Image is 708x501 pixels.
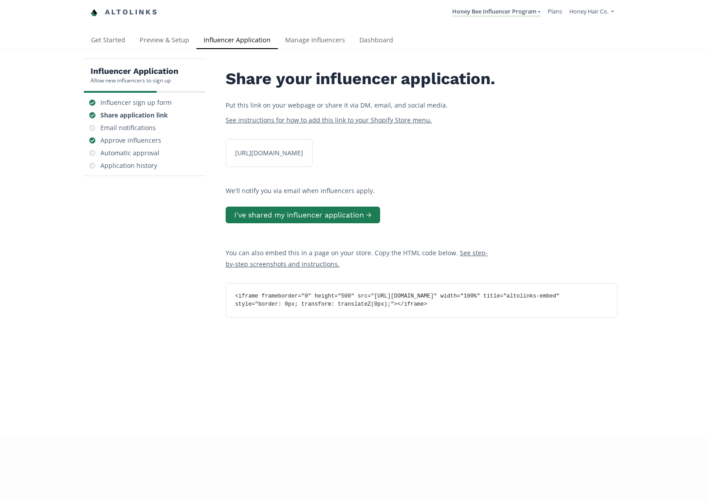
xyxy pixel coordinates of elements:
[278,32,352,50] a: Manage Influencers
[226,247,496,270] p: You can also embed this in a page on your store. Copy the HTML code below.
[452,7,540,17] a: Honey Bee Influencer Program
[230,149,309,158] div: [URL][DOMAIN_NAME]
[100,161,157,170] div: Application history
[569,7,614,18] a: Honey Hair Co.
[226,207,380,223] button: I've shared my influencer application →
[100,98,172,107] div: Influencer sign up form
[91,77,178,84] div: Allow new influencers to sign up
[91,9,98,16] img: favicon-32x32.png
[352,32,400,50] a: Dashboard
[100,123,156,132] div: Email notifications
[100,111,168,120] div: Share application link
[569,7,608,15] span: Honey Hair Co.
[226,185,617,196] p: We'll notify you via email when influencers apply.
[226,99,496,111] p: Put this link on your webpage or share it via DM, email, and social media.
[132,32,196,50] a: Preview & Setup
[100,136,161,145] div: Approve influencers
[91,5,158,20] a: Altolinks
[100,149,159,158] div: Automatic approval
[84,32,132,50] a: Get Started
[196,32,278,50] a: Influencer Application
[230,293,613,308] div: <iframe frameborder="0" height="500" src="[URL][DOMAIN_NAME]" width="100%" title="altolinks-embed...
[226,116,432,124] a: See instructions for how to add this link to your Shopify Store menu.
[91,66,178,77] h5: Influencer Application
[226,70,496,88] h2: Share your influencer application.
[548,7,562,15] a: Plans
